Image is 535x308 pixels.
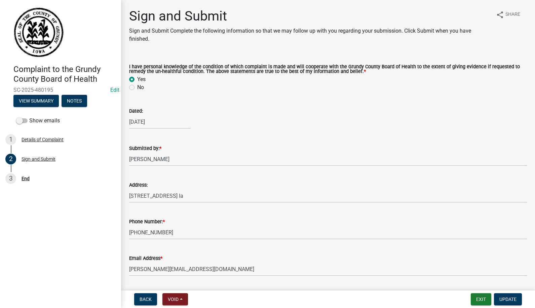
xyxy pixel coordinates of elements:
span: Back [140,297,152,302]
label: Show emails [16,117,60,125]
img: Grundy County, Iowa [13,7,64,57]
div: 2 [5,154,16,164]
label: Submitted by: [129,146,161,151]
label: Email Address [129,256,162,261]
label: No [137,83,144,91]
input: mm/dd/yyyy [129,115,191,129]
label: Yes [137,75,146,83]
label: I have personal knowledge of the condition of which complaint is made and will cooperate with the... [129,65,527,74]
div: 1 [5,134,16,145]
label: Phone Number: [129,220,165,224]
span: Update [499,297,517,302]
div: Details of Complaint [22,137,64,142]
div: 3 [5,173,16,184]
div: Sign and Submit [22,157,55,161]
button: Update [494,293,522,305]
i: share [496,11,504,19]
p: Sign and Submit Complete the following information so that we may follow up with you regarding yo... [129,27,490,43]
span: SC-2025-480195 [13,87,108,93]
button: shareShare [491,8,526,21]
button: Back [134,293,157,305]
h1: Sign and Submit [129,8,490,24]
div: End [22,176,30,181]
wm-modal-confirm: Edit Application Number [110,87,119,93]
button: Exit [471,293,491,305]
button: Notes [62,95,87,107]
wm-modal-confirm: Notes [62,99,87,104]
button: Void [162,293,188,305]
a: Edit [110,87,119,93]
span: Share [505,11,520,19]
label: Address: [129,183,148,188]
h4: Complaint to the Grundy County Board of Health [13,65,116,84]
label: Dated: [129,109,143,114]
wm-modal-confirm: Summary [13,99,59,104]
button: View Summary [13,95,59,107]
span: Void [168,297,179,302]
